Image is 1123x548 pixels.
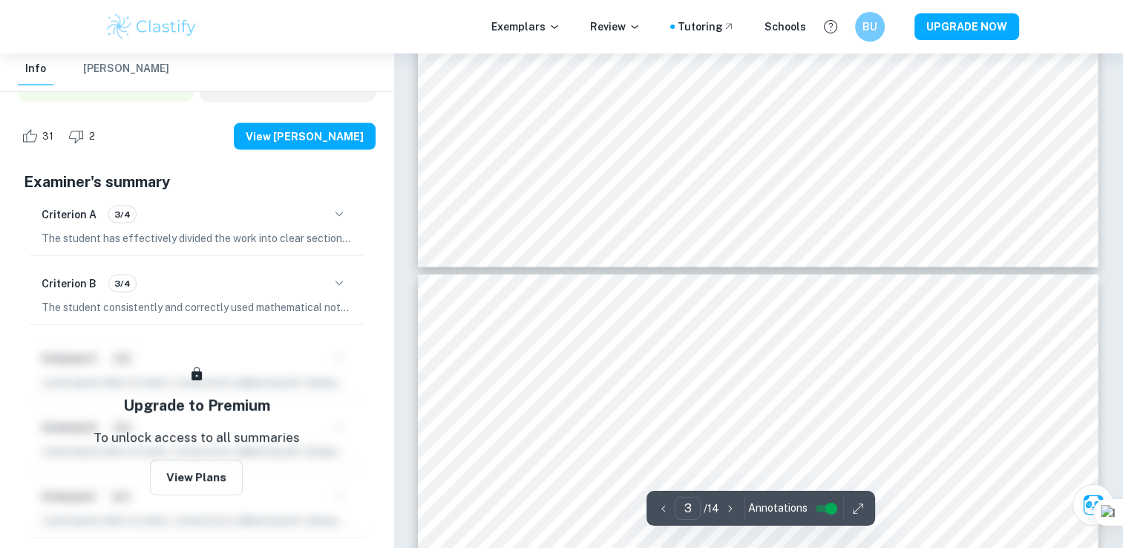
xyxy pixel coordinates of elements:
[42,230,352,247] p: The student has effectively divided the work into clear sections, including an introduction, body...
[855,12,885,42] button: BU
[765,19,806,35] a: Schools
[678,19,735,35] a: Tutoring
[704,500,719,517] p: / 14
[234,123,376,150] button: View [PERSON_NAME]
[65,125,103,149] div: Dislike
[42,299,352,316] p: The student consistently and correctly used mathematical notation, symbols, and terminology throu...
[24,171,370,193] h5: Examiner's summary
[861,19,878,35] h6: BU
[109,208,136,221] span: 3/4
[105,12,199,42] img: Clastify logo
[150,460,243,496] button: View Plans
[491,19,560,35] p: Exemplars
[748,500,808,516] span: Annotations
[83,53,169,86] button: [PERSON_NAME]
[94,429,300,448] p: To unlock access to all summaries
[123,395,270,417] h5: Upgrade to Premium
[42,275,96,292] h6: Criterion B
[42,206,96,223] h6: Criterion A
[818,14,843,39] button: Help and Feedback
[109,277,136,290] span: 3/4
[34,129,62,144] span: 31
[81,129,103,144] span: 2
[590,19,641,35] p: Review
[18,53,53,86] button: Info
[18,125,62,149] div: Like
[1073,484,1114,526] button: Ask Clai
[914,13,1019,40] button: UPGRADE NOW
